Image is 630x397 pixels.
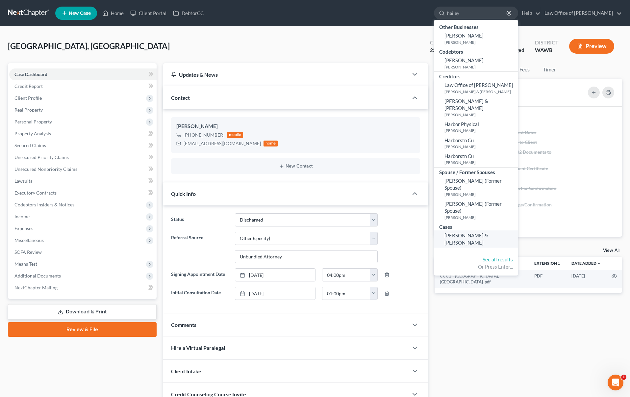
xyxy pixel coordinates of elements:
small: [PERSON_NAME] [444,128,517,133]
small: [PERSON_NAME] [444,40,517,45]
a: SOFA Review [9,246,157,258]
div: [EMAIL_ADDRESS][DOMAIN_NAME] [184,140,261,147]
a: Secured Claims [9,140,157,151]
a: Help [518,7,541,19]
small: [PERSON_NAME] [444,144,517,149]
span: Harbor Physical [444,121,479,127]
a: View All [603,248,619,253]
button: Preview [569,39,614,54]
a: Unsecured Priority Claims [9,151,157,163]
span: Hire a Virtual Paralegal [171,345,225,351]
span: Lawsuits [14,178,32,184]
a: Property Analysis [9,128,157,140]
a: Case Dashboard [9,68,157,80]
div: Or Press Enter... [439,263,513,270]
span: Means Test [14,261,37,267]
span: [GEOGRAPHIC_DATA], [GEOGRAPHIC_DATA] [8,41,170,51]
a: Home [99,7,127,19]
a: [PERSON_NAME] (Former Spouse)[PERSON_NAME] [434,176,518,199]
a: NextChapter Mailing [9,282,157,294]
div: Updates & News [171,71,401,78]
span: Client Profile [14,95,42,101]
span: Harborstn Cu [444,137,474,143]
a: [PERSON_NAME] & [PERSON_NAME][PERSON_NAME] [434,96,518,119]
a: [DATE] [235,287,315,300]
button: New Contact [176,164,415,169]
input: Other Referral Source [235,251,377,263]
a: Timer [538,63,561,76]
span: Contact [171,94,190,101]
span: [PERSON_NAME] & [PERSON_NAME] [444,98,488,111]
span: Expenses [14,225,33,231]
input: -- : -- [322,269,370,281]
td: CCC1 - [GEOGRAPHIC_DATA], [GEOGRAPHIC_DATA]-pdf [435,270,529,288]
span: Credit Report [14,83,43,89]
span: Comments [171,322,196,328]
span: NextChapter Mailing [14,285,58,290]
i: expand_more [597,262,601,266]
a: Harborstn Cu[PERSON_NAME] [434,135,518,151]
span: Personal Property [14,119,52,124]
div: mobile [227,132,243,138]
span: Executory Contracts [14,190,57,196]
span: SOFA Review [14,249,42,255]
div: Other Businesses [434,22,518,31]
div: home [264,141,278,146]
span: Additional Documents [14,273,61,278]
a: Harborstn Cu[PERSON_NAME] [434,151,518,167]
a: Credit Report [9,80,157,92]
div: Cases [434,222,518,230]
span: Real Property [14,107,43,113]
span: Quick Info [171,191,196,197]
small: [PERSON_NAME] [444,112,517,118]
input: Search by name... [447,7,507,19]
div: Creditors [434,72,518,80]
a: [PERSON_NAME] (Former Spouse)[PERSON_NAME] [434,199,518,222]
span: [PERSON_NAME] & [PERSON_NAME] [444,232,488,245]
span: Law Office of [PERSON_NAME] [444,82,513,88]
span: [PERSON_NAME] [444,33,484,39]
label: Initial Consultation Date [168,287,232,300]
small: [PERSON_NAME] [444,192,517,197]
td: [DATE] [566,270,606,288]
small: [PERSON_NAME] [444,160,517,165]
a: Lawsuits [9,175,157,187]
span: Case Dashboard [14,71,47,77]
div: [PERSON_NAME] [176,122,415,130]
div: 25-10824 [430,46,453,54]
span: 1 [621,375,626,380]
a: Law Office of [PERSON_NAME] [541,7,622,19]
span: [PERSON_NAME] [444,57,484,63]
div: [PHONE_NUMBER] [184,132,224,138]
span: Income [14,214,30,219]
a: Unsecured Nonpriority Claims [9,163,157,175]
a: See all results [483,256,513,262]
label: Status [168,213,232,226]
span: [PERSON_NAME] (Former Spouse) [444,178,502,191]
a: [DATE] [235,269,315,281]
small: [PERSON_NAME] & [PERSON_NAME] [444,89,517,94]
span: Unsecured Nonpriority Claims [14,166,77,172]
label: Referral Source [168,232,232,263]
span: New Case [69,11,91,16]
span: Client Intake [171,368,201,374]
label: Signing Appointment Date [168,268,232,281]
div: Codebtors [434,47,518,55]
a: Fees [514,63,535,76]
div: District [535,39,559,46]
iframe: Intercom live chat [608,375,623,390]
span: Codebtors Insiders & Notices [14,202,74,207]
span: Unsecured Priority Claims [14,154,69,160]
span: Property Analysis [14,131,51,136]
td: PDF [529,270,566,288]
div: Case [430,39,453,46]
a: Review & File [8,322,157,337]
a: Extensionunfold_more [534,261,561,266]
span: [PERSON_NAME] (Former Spouse) [444,201,502,214]
div: WAWB [535,46,559,54]
a: Client Portal [127,7,170,19]
a: Executory Contracts [9,187,157,199]
a: [PERSON_NAME] & [PERSON_NAME] [434,230,518,248]
small: [PERSON_NAME] [444,64,517,70]
span: Secured Claims [14,143,46,148]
